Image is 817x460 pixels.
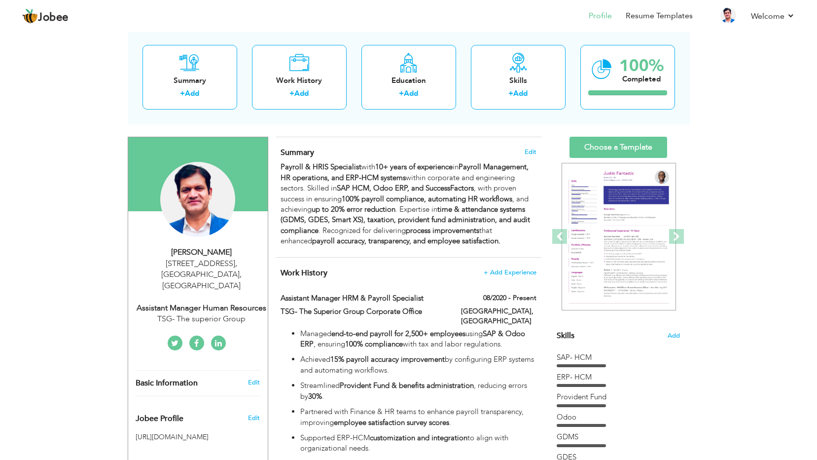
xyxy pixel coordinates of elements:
[300,354,536,376] p: Achieved by configuring ERP systems and automating workflows.
[375,162,453,172] strong: 10+ years of experience
[136,447,174,457] iframe: fb:share_button Facebook Social Plugin
[557,412,680,422] div: Odoo
[399,88,404,99] label: +
[406,226,430,235] strong: process
[557,432,680,442] div: GDMS
[557,372,680,383] div: ERP- HCM
[337,183,474,193] strong: SAP HCM, Odoo ERP, and SuccessFactors
[281,147,314,158] span: Summary
[437,204,525,214] strong: time & attendance systems
[461,307,536,326] label: [GEOGRAPHIC_DATA], [GEOGRAPHIC_DATA]
[294,88,309,98] a: Add
[508,88,513,99] label: +
[340,381,474,390] strong: Provident Fund & benefits administration
[185,88,199,98] a: Add
[136,247,268,258] div: [PERSON_NAME]
[281,162,361,172] strong: Payroll & HRIS Specialist
[626,10,693,22] a: Resume Templates
[150,76,229,86] div: Summary
[557,352,680,363] div: SAP- HCM
[342,194,512,204] strong: 100% payroll compliance, automating HR workflows
[235,258,237,269] span: ,
[569,137,667,158] a: Choose a Template
[589,10,612,22] a: Profile
[136,433,260,441] h5: [URL][DOMAIN_NAME]
[281,268,536,278] h4: This helps to show the companies you have worked for.
[281,148,536,157] h4: Adding a summary is a quick and easy way to highlight your experience and interests.
[369,76,448,86] div: Education
[281,162,536,246] div: with in within corporate and engineering sectors. Skilled in , with proven success in ensuring , ...
[128,404,268,428] div: Enhance your career by creating a custom URL for your Jobee public profile.
[260,76,339,86] div: Work History
[312,204,395,214] strong: up to 20% error reduction
[619,74,664,84] div: Completed
[248,414,260,422] span: Edit
[557,392,680,402] div: Provident Fund
[300,381,536,402] p: Streamlined , reducing errors by .
[483,293,536,303] label: 08/2020 - Present
[300,329,536,350] p: Managed using , ensuring with tax and labor regulations.
[289,88,294,99] label: +
[312,236,500,246] strong: payroll accuracy, transparency, and employee satisfaction.
[281,293,446,304] label: Assistant Manager HRM & Payroll Specialist
[432,226,479,235] strong: improvements
[308,391,322,401] strong: 30%
[484,269,536,276] span: + Add Experience
[281,215,530,235] strong: (GDMS, GDES, Smart XS), taxation, provident fund administration, and audit compliance
[619,58,664,74] div: 100%
[720,7,736,23] img: Profile Img
[331,329,465,339] strong: end-to-end payroll for 2,500+ employees
[300,433,536,454] p: Supported ERP-HCM to align with organizational needs.
[300,407,536,428] p: Partnered with Finance & HR teams to enhance payroll transparency, improving .
[136,313,268,325] div: TSG- The superior Group
[300,329,525,349] strong: SAP & Odoo ERP
[404,88,418,98] a: Add
[180,88,185,99] label: +
[136,258,268,292] div: [STREET_ADDRESS] [GEOGRAPHIC_DATA], [GEOGRAPHIC_DATA]
[136,303,268,314] div: Assistant Manager Human Resources
[281,307,446,317] label: TSG- The Superior Group Corporate Office
[525,149,536,155] span: Edit
[479,76,558,86] div: Skills
[136,415,183,423] span: Jobee Profile
[557,330,574,341] span: Skills
[281,162,529,182] strong: Payroll Management, HR operations, and ERP-HCM systems
[513,88,528,98] a: Add
[334,418,449,427] strong: employee satisfaction survey scores
[22,8,69,24] a: Jobee
[330,354,445,364] strong: 15% payroll accuracy improvement
[668,331,680,341] span: Add
[248,378,260,387] a: Edit
[751,10,795,22] a: Welcome
[160,162,235,237] img: Muhammad Zaheer Alam
[345,339,403,349] strong: 100% compliance
[38,12,69,23] span: Jobee
[281,268,327,278] span: Work History
[370,433,467,443] strong: customization and integration
[136,379,198,388] span: Basic Information
[22,8,38,24] img: jobee.io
